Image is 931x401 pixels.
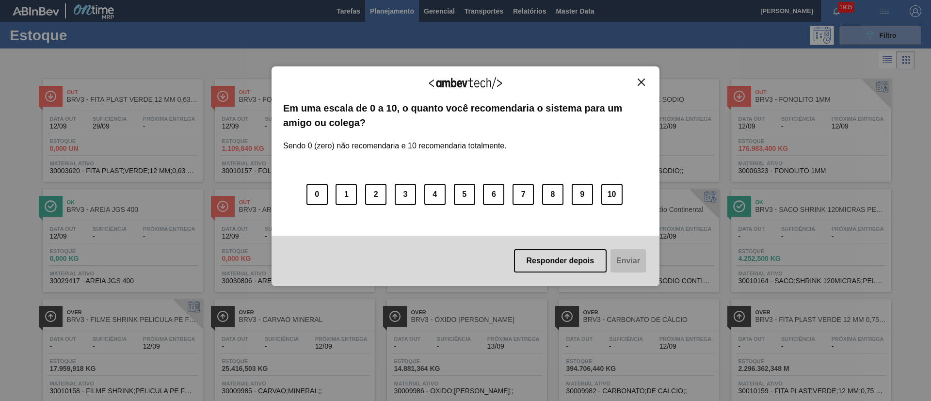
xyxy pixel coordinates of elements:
[306,184,328,205] button: 0
[283,130,507,150] label: Sendo 0 (zero) não recomendaria e 10 recomendaria totalmente.
[365,184,386,205] button: 2
[429,77,502,89] img: Logo Ambevtech
[514,249,607,273] button: Responder depois
[454,184,475,205] button: 5
[283,101,648,130] label: Em uma escala de 0 a 10, o quanto você recomendaria o sistema para um amigo ou colega?
[336,184,357,205] button: 1
[483,184,504,205] button: 6
[424,184,446,205] button: 4
[601,184,623,205] button: 10
[638,79,645,86] img: Close
[635,78,648,86] button: Close
[542,184,563,205] button: 8
[572,184,593,205] button: 9
[395,184,416,205] button: 3
[513,184,534,205] button: 7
